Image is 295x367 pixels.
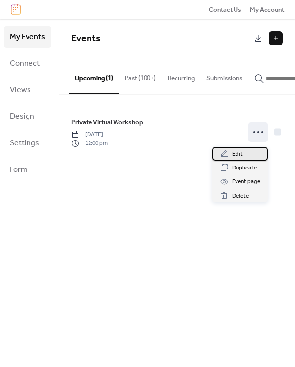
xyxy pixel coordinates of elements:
span: My Events [10,29,45,45]
button: Submissions [201,58,248,93]
span: Delete [232,191,249,201]
span: Private Virtual Workshop [71,117,143,127]
a: Form [4,159,51,180]
span: Design [10,109,34,125]
button: Past (100+) [119,58,162,93]
span: Form [10,162,28,178]
a: Contact Us [209,4,241,14]
span: Event page [232,177,260,187]
span: Duplicate [232,163,257,173]
span: Contact Us [209,5,241,15]
span: 12:00 pm [71,139,108,148]
button: Upcoming (1) [69,58,119,94]
a: Views [4,79,51,101]
button: Recurring [162,58,201,93]
span: Settings [10,136,39,151]
img: logo [11,4,21,15]
a: My Events [4,26,51,48]
span: Connect [10,56,40,72]
a: Design [4,106,51,127]
span: Views [10,83,31,98]
a: Private Virtual Workshop [71,117,143,128]
a: Settings [4,132,51,154]
span: [DATE] [71,130,108,139]
span: Edit [232,149,243,159]
a: My Account [250,4,284,14]
a: Connect [4,53,51,74]
span: Events [71,29,100,48]
span: My Account [250,5,284,15]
